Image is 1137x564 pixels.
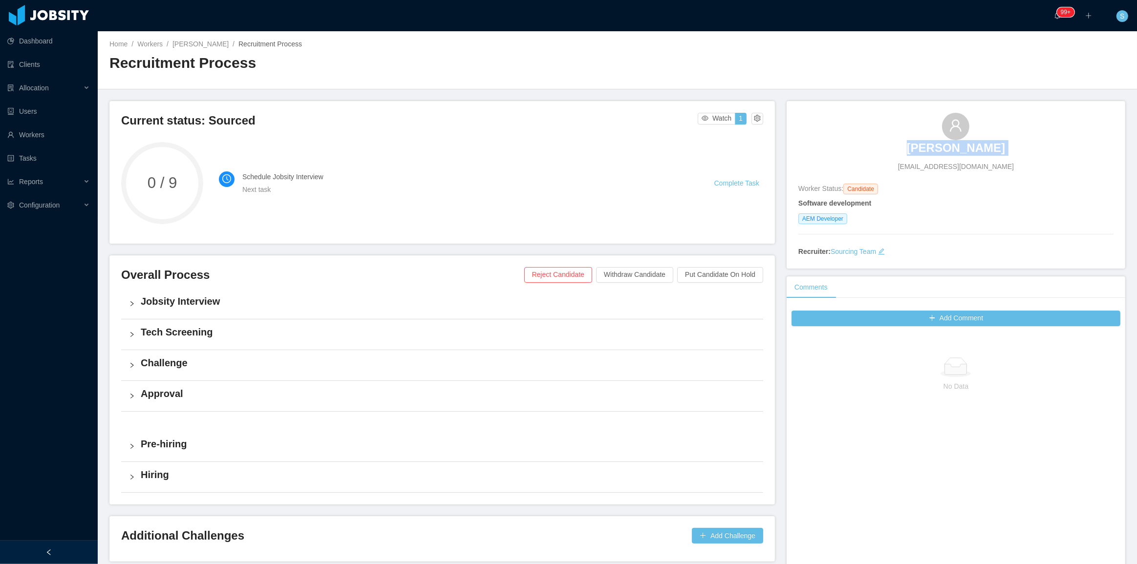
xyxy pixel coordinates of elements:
[7,125,90,145] a: icon: userWorkers
[19,178,43,186] span: Reports
[792,311,1120,326] button: icon: plusAdd Comment
[129,332,135,337] i: icon: right
[878,248,885,255] i: icon: edit
[714,179,759,187] a: Complete Task
[109,40,128,48] a: Home
[242,171,691,182] h4: Schedule Jobsity Interview
[121,289,763,319] div: icon: rightJobsity Interview
[141,294,755,308] h4: Jobsity Interview
[1120,10,1124,22] span: S
[907,140,1005,162] a: [PERSON_NAME]
[7,84,14,91] i: icon: solution
[172,40,229,48] a: [PERSON_NAME]
[129,443,135,449] i: icon: right
[121,431,763,461] div: icon: rightPre-hiring
[7,102,90,121] a: icon: robotUsers
[129,301,135,307] i: icon: right
[129,393,135,399] i: icon: right
[109,53,618,73] h2: Recruitment Process
[524,267,592,283] button: Reject Candidate
[751,113,763,125] button: icon: setting
[141,468,755,481] h4: Hiring
[19,84,49,92] span: Allocation
[121,319,763,350] div: icon: rightTech Screening
[19,201,60,209] span: Configuration
[798,248,831,255] strong: Recruiter:
[735,113,747,125] button: 1
[129,474,135,480] i: icon: right
[798,185,843,192] span: Worker Status:
[121,350,763,380] div: icon: rightChallenge
[596,267,673,283] button: Withdraw Candidate
[141,387,755,400] h4: Approval
[141,325,755,339] h4: Tech Screening
[1054,12,1061,19] i: icon: bell
[167,40,169,48] span: /
[677,267,763,283] button: Put Candidate On Hold
[7,148,90,168] a: icon: profileTasks
[907,140,1005,156] h3: [PERSON_NAME]
[222,174,231,183] i: icon: clock-circle
[1057,7,1074,17] sup: 1209
[137,40,163,48] a: Workers
[141,437,755,451] h4: Pre-hiring
[121,528,688,543] h3: Additional Challenges
[121,267,524,283] h3: Overall Process
[843,184,878,194] span: Candidate
[798,199,871,207] strong: Software development
[129,362,135,368] i: icon: right
[787,276,836,298] div: Comments
[242,184,691,195] div: Next task
[238,40,302,48] span: Recruitment Process
[141,356,755,370] h4: Challenge
[7,31,90,51] a: icon: pie-chartDashboard
[7,55,90,74] a: icon: auditClients
[233,40,235,48] span: /
[7,178,14,185] i: icon: line-chart
[121,462,763,492] div: icon: rightHiring
[692,528,763,543] button: icon: plusAdd Challenge
[1085,12,1092,19] i: icon: plus
[121,381,763,411] div: icon: rightApproval
[798,213,847,224] span: AEM Developer
[7,202,14,209] i: icon: setting
[121,175,203,190] span: 0 / 9
[121,113,698,128] h3: Current status: Sourced
[131,40,133,48] span: /
[799,381,1113,392] p: No Data
[831,248,876,255] a: Sourcing Team
[698,113,735,125] button: icon: eyeWatch
[949,119,963,132] i: icon: user
[898,162,1014,172] span: [EMAIL_ADDRESS][DOMAIN_NAME]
